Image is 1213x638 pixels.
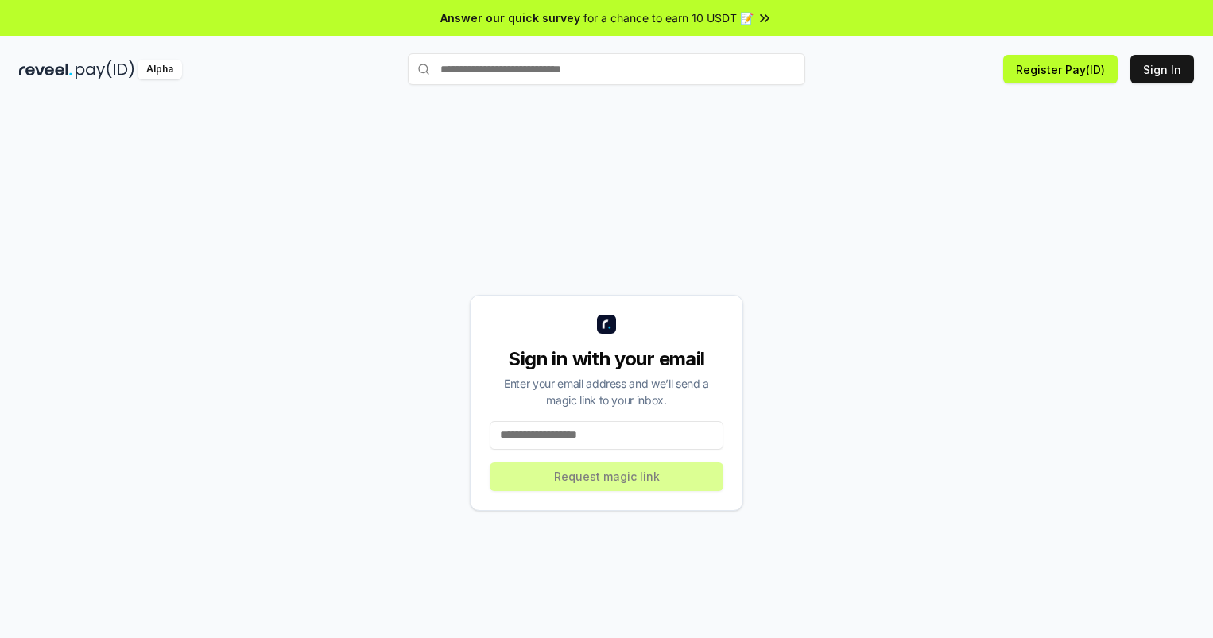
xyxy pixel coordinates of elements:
button: Sign In [1130,55,1194,83]
button: Register Pay(ID) [1003,55,1118,83]
span: Answer our quick survey [440,10,580,26]
div: Alpha [138,60,182,79]
div: Sign in with your email [490,346,723,372]
span: for a chance to earn 10 USDT 📝 [583,10,754,26]
img: logo_small [597,315,616,334]
div: Enter your email address and we’ll send a magic link to your inbox. [490,375,723,408]
img: reveel_dark [19,60,72,79]
img: pay_id [76,60,134,79]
